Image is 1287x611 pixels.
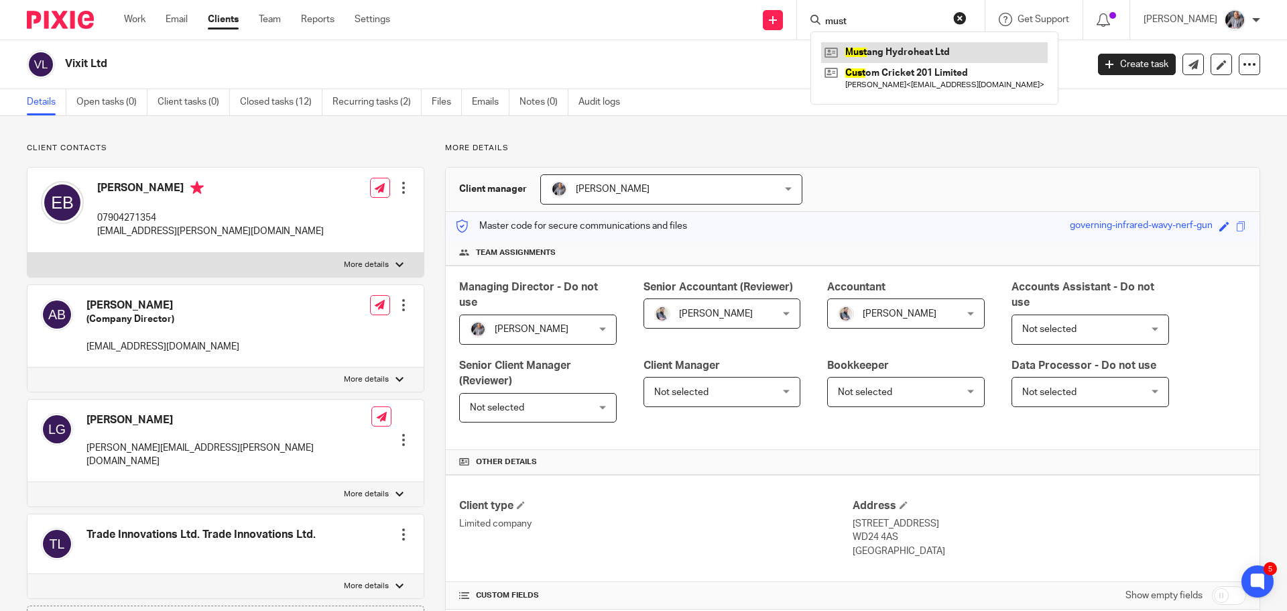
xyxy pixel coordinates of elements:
[97,211,324,225] p: 07904271354
[97,181,324,198] h4: [PERSON_NAME]
[470,321,486,337] img: -%20%20-%20studio@ingrained.co.uk%20for%20%20-20220223%20at%20101413%20-%201W1A2026.jpg
[344,374,389,385] p: More details
[459,282,598,308] span: Managing Director - Do not use
[1070,219,1213,234] div: governing-infrared-wavy-nerf-gun
[445,143,1260,154] p: More details
[643,282,793,292] span: Senior Accountant (Reviewer)
[456,219,687,233] p: Master code for secure communications and files
[838,306,854,322] img: Pixie%2002.jpg
[827,282,885,292] span: Accountant
[654,306,670,322] img: Pixie%2002.jpg
[86,340,239,353] p: [EMAIL_ADDRESS][DOMAIN_NAME]
[1144,13,1217,26] p: [PERSON_NAME]
[190,181,204,195] i: Primary
[86,528,316,542] h4: Trade Innovations Ltd. Trade Innovations Ltd.
[459,182,527,196] h3: Client manager
[459,499,853,513] h4: Client type
[158,89,230,115] a: Client tasks (0)
[432,89,462,115] a: Files
[27,89,66,115] a: Details
[953,11,967,25] button: Clear
[86,441,371,469] p: [PERSON_NAME][EMAIL_ADDRESS][PERSON_NAME][DOMAIN_NAME]
[853,499,1246,513] h4: Address
[86,413,371,427] h4: [PERSON_NAME]
[1264,562,1277,575] div: 5
[470,403,524,412] span: Not selected
[124,13,145,26] a: Work
[863,309,936,319] span: [PERSON_NAME]
[472,89,509,115] a: Emails
[1022,325,1077,334] span: Not selected
[240,89,322,115] a: Closed tasks (12)
[1125,589,1203,602] label: Show empty fields
[643,360,720,371] span: Client Manager
[1012,282,1154,308] span: Accounts Assistant - Do not use
[679,309,753,319] span: [PERSON_NAME]
[76,89,147,115] a: Open tasks (0)
[495,325,568,334] span: [PERSON_NAME]
[301,13,334,26] a: Reports
[654,388,709,397] span: Not selected
[27,143,424,154] p: Client contacts
[578,89,630,115] a: Audit logs
[853,545,1246,558] p: [GEOGRAPHIC_DATA]
[344,489,389,500] p: More details
[519,89,568,115] a: Notes (0)
[41,181,84,224] img: svg%3E
[459,517,853,531] p: Limited company
[332,89,422,115] a: Recurring tasks (2)
[824,16,944,28] input: Search
[41,528,73,560] img: svg%3E
[27,50,55,78] img: svg%3E
[27,11,94,29] img: Pixie
[259,13,281,26] a: Team
[459,360,571,386] span: Senior Client Manager (Reviewer)
[97,225,324,238] p: [EMAIL_ADDRESS][PERSON_NAME][DOMAIN_NAME]
[86,298,239,313] h4: [PERSON_NAME]
[355,13,390,26] a: Settings
[476,457,537,467] span: Other details
[1224,9,1245,31] img: -%20%20-%20studio@ingrained.co.uk%20for%20%20-20220223%20at%20101413%20-%201W1A2026.jpg
[853,531,1246,544] p: WD24 4AS
[208,13,239,26] a: Clients
[41,298,73,331] img: svg%3E
[344,260,389,270] p: More details
[853,517,1246,531] p: [STREET_ADDRESS]
[86,313,239,326] h5: (Company Director)
[838,388,892,397] span: Not selected
[459,590,853,601] h4: CUSTOM FIELDS
[41,413,73,445] img: svg%3E
[344,581,389,592] p: More details
[1098,54,1176,75] a: Create task
[65,57,875,71] h2: Vixit Ltd
[1022,388,1077,397] span: Not selected
[1012,360,1156,371] span: Data Processor - Do not use
[166,13,188,26] a: Email
[827,360,889,371] span: Bookkeeper
[551,181,567,197] img: -%20%20-%20studio@ingrained.co.uk%20for%20%20-20220223%20at%20101413%20-%201W1A2026.jpg
[1018,15,1069,24] span: Get Support
[576,184,650,194] span: [PERSON_NAME]
[476,247,556,258] span: Team assignments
